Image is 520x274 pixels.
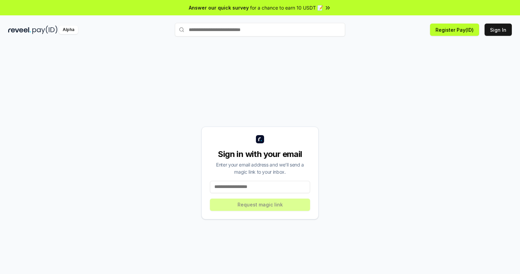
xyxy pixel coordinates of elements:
div: Enter your email address and we’ll send a magic link to your inbox. [210,161,310,175]
button: Register Pay(ID) [430,24,479,36]
img: reveel_dark [8,26,31,34]
div: Alpha [59,26,78,34]
span: Answer our quick survey [189,4,249,11]
button: Sign In [485,24,512,36]
img: logo_small [256,135,264,143]
img: pay_id [32,26,58,34]
span: for a chance to earn 10 USDT 📝 [250,4,323,11]
div: Sign in with your email [210,149,310,160]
